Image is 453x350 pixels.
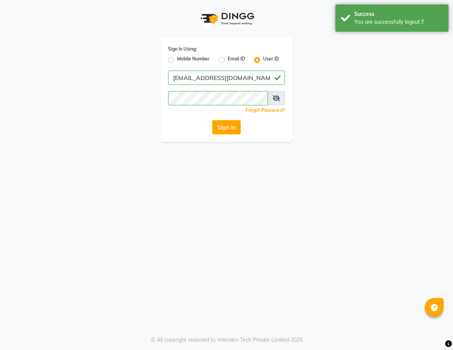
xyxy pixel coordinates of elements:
input: Username [168,91,268,105]
label: Mobile Number [177,56,210,65]
a: Forgot Password? [246,107,285,113]
div: Success [354,10,443,18]
input: Username [168,71,285,85]
img: logo1.svg [196,8,257,30]
button: Sign In [212,120,241,134]
label: Sign In Using: [168,46,197,52]
div: You are successfully logout !! [354,18,443,26]
label: Email ID [228,56,245,65]
iframe: chat widget [421,320,445,342]
label: User ID [263,56,279,65]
